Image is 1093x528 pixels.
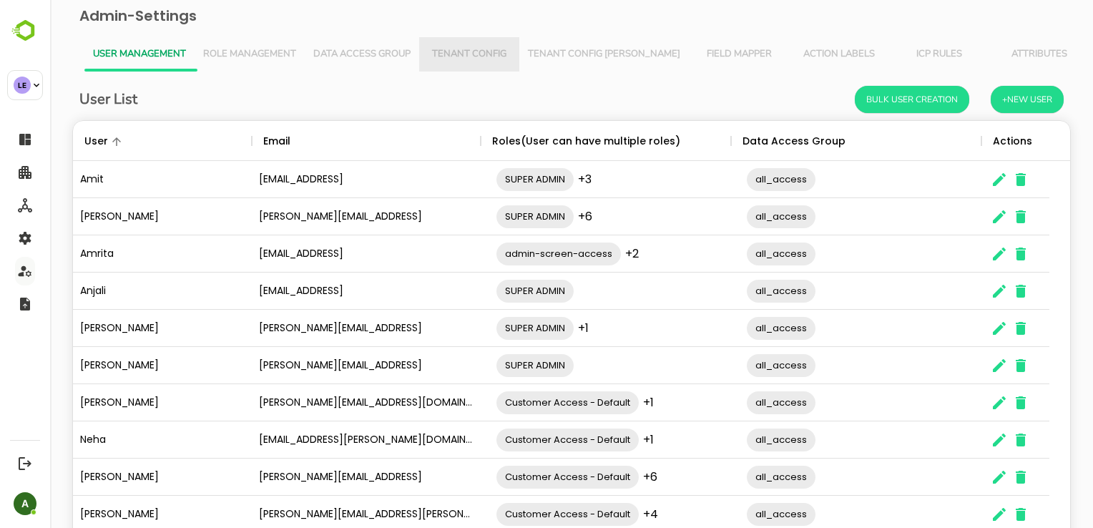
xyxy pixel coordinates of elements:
[697,283,765,299] span: all_access
[202,235,431,273] div: [EMAIL_ADDRESS]
[848,49,931,60] span: ICP Rules
[697,469,765,485] span: all_access
[943,121,982,161] div: Actions
[15,454,34,473] button: Logout
[153,49,246,60] span: Role Management
[29,88,87,111] h6: User List
[528,320,539,336] span: +1
[202,161,431,198] div: [EMAIL_ADDRESS]
[202,198,431,235] div: [PERSON_NAME][EMAIL_ADDRESS]
[805,86,919,113] button: Bulk User Creation
[23,384,202,421] div: [PERSON_NAME]
[446,431,589,448] span: Customer Access - Default
[692,121,795,161] div: Data Access Group
[378,49,461,60] span: Tenant Config
[23,161,202,198] div: Amit
[34,121,58,161] div: User
[23,273,202,310] div: Anjali
[202,459,431,496] div: [PERSON_NAME][EMAIL_ADDRESS]
[442,121,630,161] div: Roles(User can have multiple roles)
[528,208,542,225] span: +6
[697,171,765,187] span: all_access
[23,421,202,459] div: Neha
[478,49,630,60] span: Tenant Config [PERSON_NAME]
[23,459,202,496] div: [PERSON_NAME]
[446,208,524,225] span: SUPER ADMIN
[202,421,431,459] div: [EMAIL_ADDRESS][PERSON_NAME][DOMAIN_NAME]
[23,198,202,235] div: [PERSON_NAME]
[202,384,431,421] div: [PERSON_NAME][EMAIL_ADDRESS][DOMAIN_NAME]
[697,431,765,448] span: all_access
[213,121,240,161] div: Email
[7,17,44,44] img: BambooboxLogoMark.f1c84d78b4c51b1a7b5f700c9845e183.svg
[240,133,258,150] button: Sort
[202,347,431,384] div: [PERSON_NAME][EMAIL_ADDRESS]
[23,310,202,347] div: [PERSON_NAME]
[446,469,589,485] span: Customer Access - Default
[14,492,36,515] div: A
[446,283,524,299] span: SUPER ADMIN
[446,320,524,336] span: SUPER ADMIN
[575,245,589,262] span: +2
[23,235,202,273] div: Amrita
[446,394,589,411] span: Customer Access - Default
[446,245,571,262] span: admin-screen-access
[202,273,431,310] div: [EMAIL_ADDRESS]
[748,49,830,60] span: Action Labels
[941,86,1014,113] button: +New User
[593,431,604,448] span: +1
[14,77,31,94] div: LE
[593,469,607,485] span: +6
[446,171,524,187] span: SUPER ADMIN
[446,506,589,522] span: Customer Access - Default
[528,171,541,187] span: +3
[58,133,75,150] button: Sort
[593,394,604,411] span: +1
[697,357,765,373] span: all_access
[948,49,1031,60] span: Attributes
[23,347,202,384] div: [PERSON_NAME]
[43,49,136,60] span: User Management
[697,506,765,522] span: all_access
[34,37,1009,72] div: Vertical tabs example
[697,394,765,411] span: all_access
[697,208,765,225] span: all_access
[202,310,431,347] div: [PERSON_NAME][EMAIL_ADDRESS]
[647,49,730,60] span: Field Mapper
[446,357,524,373] span: SUPER ADMIN
[263,49,361,60] span: Data Access Group
[697,320,765,336] span: all_access
[593,506,608,522] span: +4
[697,245,765,262] span: all_access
